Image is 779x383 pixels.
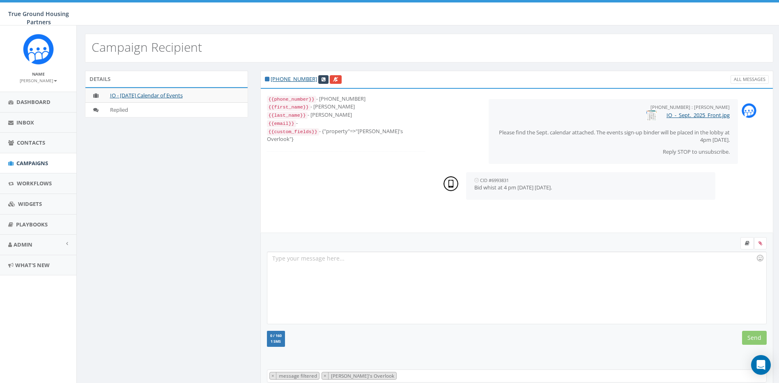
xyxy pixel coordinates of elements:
[16,119,34,126] span: Inbox
[18,200,42,208] span: Widgets
[269,372,319,380] li: message filtered
[267,119,425,127] div: -
[270,340,282,344] span: 1 SMS
[16,159,48,167] span: Campaigns
[267,103,425,111] div: - [PERSON_NAME]
[497,148,730,156] p: Reply STOP to unsubscribe.
[444,176,458,191] img: person-7663c4fa307d6c3c676fe4775fa3fa0625478a53031cd108274f5a685e757777.png
[14,241,32,248] span: Admin
[85,71,248,87] div: Details
[742,331,767,345] input: Send
[754,237,767,249] span: Attach your media
[23,34,54,65] img: Rally_Corp_Logo_1.png
[322,372,329,379] button: Remove item
[267,128,319,136] code: {{custom_fields}}
[270,372,276,379] button: Remove item
[110,92,183,99] a: IO - [DATE] Calendar of Events
[650,104,730,110] small: [PHONE_NUMBER] : [PERSON_NAME]
[15,261,50,269] span: What's New
[278,372,319,379] span: message filtered
[267,96,316,103] code: {{phone_number}}
[324,372,326,379] span: ×
[666,111,730,119] a: IO_-_Sept._2025_Front.jpg
[92,40,202,54] h2: Campaign Recipient
[107,103,248,117] td: Replied
[497,129,730,144] p: Please find the Sept. calendar attached. The events sign-up binder will be placed in the lobby at...
[267,95,425,103] div: - [PHONE_NUMBER]
[267,120,296,127] code: {{email}}
[267,104,310,111] code: {{first_name}}
[480,177,509,183] small: CID #6993831
[271,75,317,83] a: [PHONE_NUMBER]
[270,333,282,338] span: 0 / 160
[32,71,45,77] small: Name
[271,372,274,379] span: ×
[16,98,51,106] span: Dashboard
[330,372,396,379] span: [PERSON_NAME]'s Overlook
[20,78,57,83] small: [PERSON_NAME]
[17,180,52,187] span: Workflows
[267,112,308,119] code: {{last_name}}
[742,103,756,118] img: Rally_Corp_Logo_1.png
[751,355,771,375] div: Open Intercom Messenger
[8,10,69,26] span: True Ground Housing Partners
[20,76,57,84] a: [PERSON_NAME]
[474,184,707,191] p: Bid whist at 4 pm [DATE] [DATE].
[16,221,48,228] span: Playbooks
[265,76,269,82] i: This phone number is subscribed and will receive texts.
[731,75,769,84] a: All Messages
[740,237,754,249] label: Insert Template Text
[267,127,425,143] div: - {"property"=>"[PERSON_NAME]'s Overlook"}
[399,372,402,380] textarea: Search
[267,111,425,119] div: - [PERSON_NAME]
[322,372,397,380] li: Ilda's Overlook
[17,139,45,146] span: Contacts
